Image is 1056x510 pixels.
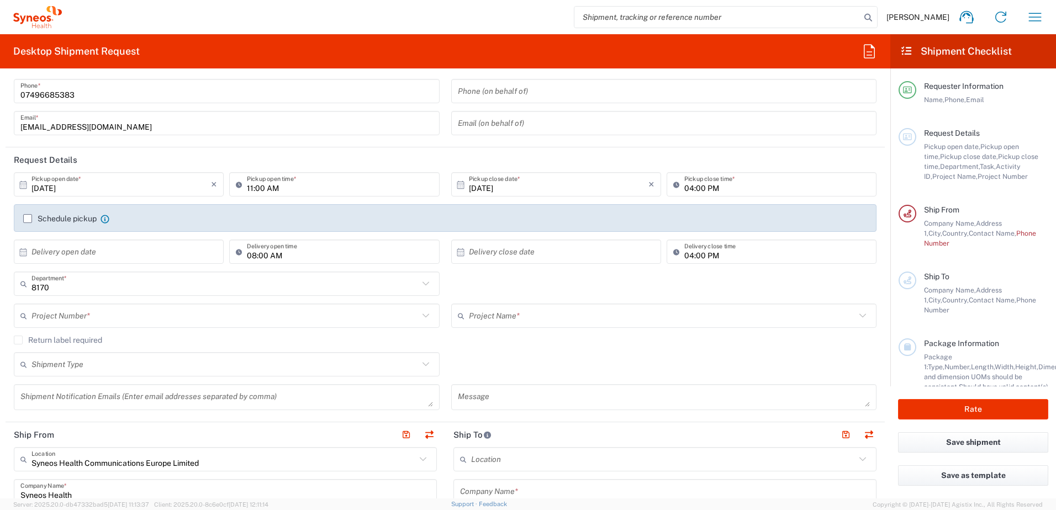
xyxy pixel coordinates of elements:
i: × [211,176,217,193]
span: Project Name, [932,172,978,180]
span: Pickup close date, [940,152,998,161]
span: Contact Name, [969,296,1016,304]
span: Country, [942,296,969,304]
h2: Desktop Shipment Request [13,45,140,58]
span: Package Information [924,339,999,348]
span: Package 1: [924,353,952,371]
span: Name, [924,95,944,104]
span: City, [928,296,942,304]
h2: Ship To [453,429,492,440]
span: Copyright © [DATE]-[DATE] Agistix Inc., All Rights Reserved [873,500,1043,509]
button: Save shipment [898,432,1048,453]
span: Height, [1015,363,1038,371]
span: [DATE] 12:11:14 [229,501,268,508]
span: Request Details [924,129,980,137]
span: Server: 2025.20.0-db47332bad5 [13,501,149,508]
span: Email [966,95,984,104]
span: [PERSON_NAME] [886,12,949,22]
span: Should have valid content(s) [959,382,1048,391]
button: Rate [898,399,1048,419]
span: Number, [944,363,971,371]
span: Department, [940,162,980,171]
span: Contact Name, [969,229,1016,237]
span: Phone, [944,95,966,104]
input: Shipment, tracking or reference number [574,7,860,28]
span: Task, [980,162,996,171]
h2: Shipment Checklist [900,45,1012,58]
h2: Request Details [14,155,77,166]
span: Client: 2025.20.0-8c6e0cf [154,501,268,508]
span: Company Name, [924,219,976,227]
span: Requester Information [924,82,1004,91]
span: Project Number [978,172,1028,180]
button: Save as template [898,465,1048,486]
span: Width, [995,363,1015,371]
a: Feedback [479,501,507,507]
span: Country, [942,229,969,237]
span: Ship To [924,272,949,281]
span: Company Name, [924,286,976,294]
span: Length, [971,363,995,371]
label: Return label required [14,336,102,344]
span: City, [928,229,942,237]
h2: Ship From [14,429,54,440]
label: Schedule pickup [23,214,97,223]
i: × [648,176,654,193]
span: [DATE] 11:13:37 [108,501,149,508]
span: Type, [928,363,944,371]
span: Pickup open date, [924,142,980,151]
span: Ship From [924,205,959,214]
a: Support [451,501,479,507]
